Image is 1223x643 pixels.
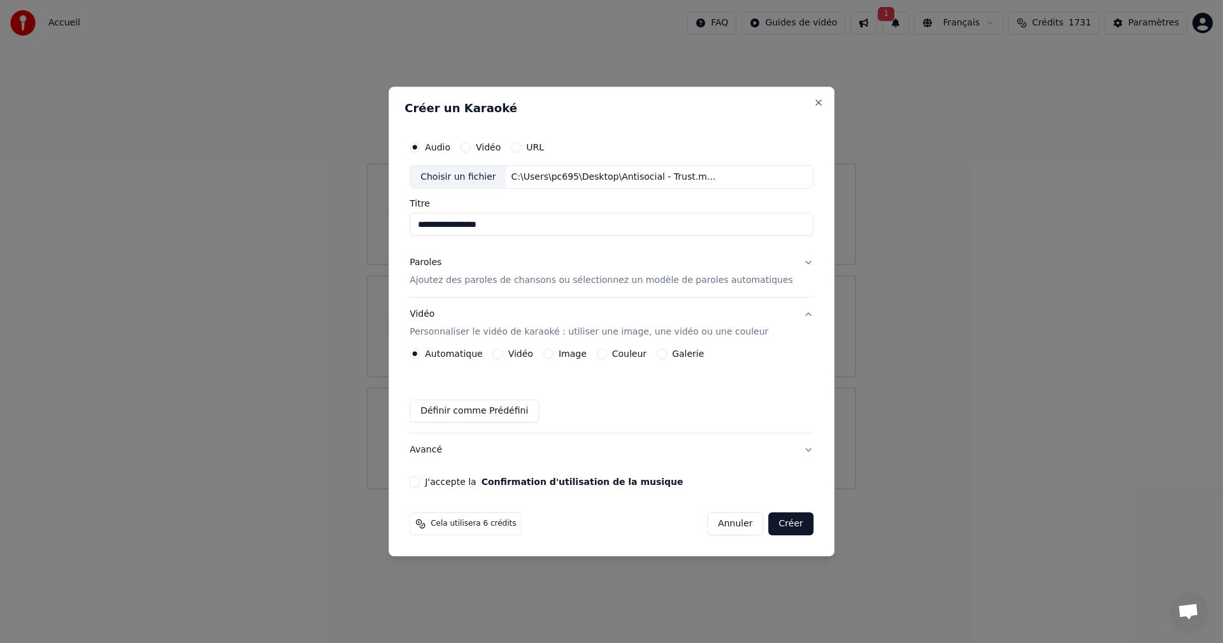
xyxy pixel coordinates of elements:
[410,257,441,270] div: Paroles
[404,103,819,114] h2: Créer un Karaoké
[482,477,683,486] button: J'accepte la
[410,166,506,189] div: Choisir un fichier
[769,512,813,535] button: Créer
[425,477,683,486] label: J'accepte la
[410,275,793,287] p: Ajoutez des paroles de chansons ou sélectionnez un modèle de paroles automatiques
[410,308,768,339] div: Vidéo
[425,143,450,152] label: Audio
[559,349,587,358] label: Image
[410,400,539,423] button: Définir comme Prédéfini
[410,247,813,298] button: ParolesAjoutez des paroles de chansons ou sélectionnez un modèle de paroles automatiques
[672,349,704,358] label: Galerie
[506,171,723,184] div: C:\Users\pc695\Desktop\Antisocial - Trust.mp3
[526,143,544,152] label: URL
[410,298,813,349] button: VidéoPersonnaliser le vidéo de karaoké : utiliser une image, une vidéo ou une couleur
[508,349,533,358] label: Vidéo
[476,143,501,152] label: Vidéo
[707,512,763,535] button: Annuler
[410,199,813,208] label: Titre
[410,433,813,466] button: Avancé
[431,519,516,529] span: Cela utilisera 6 crédits
[612,349,647,358] label: Couleur
[425,349,482,358] label: Automatique
[410,349,813,433] div: VidéoPersonnaliser le vidéo de karaoké : utiliser une image, une vidéo ou une couleur
[410,326,768,338] p: Personnaliser le vidéo de karaoké : utiliser une image, une vidéo ou une couleur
